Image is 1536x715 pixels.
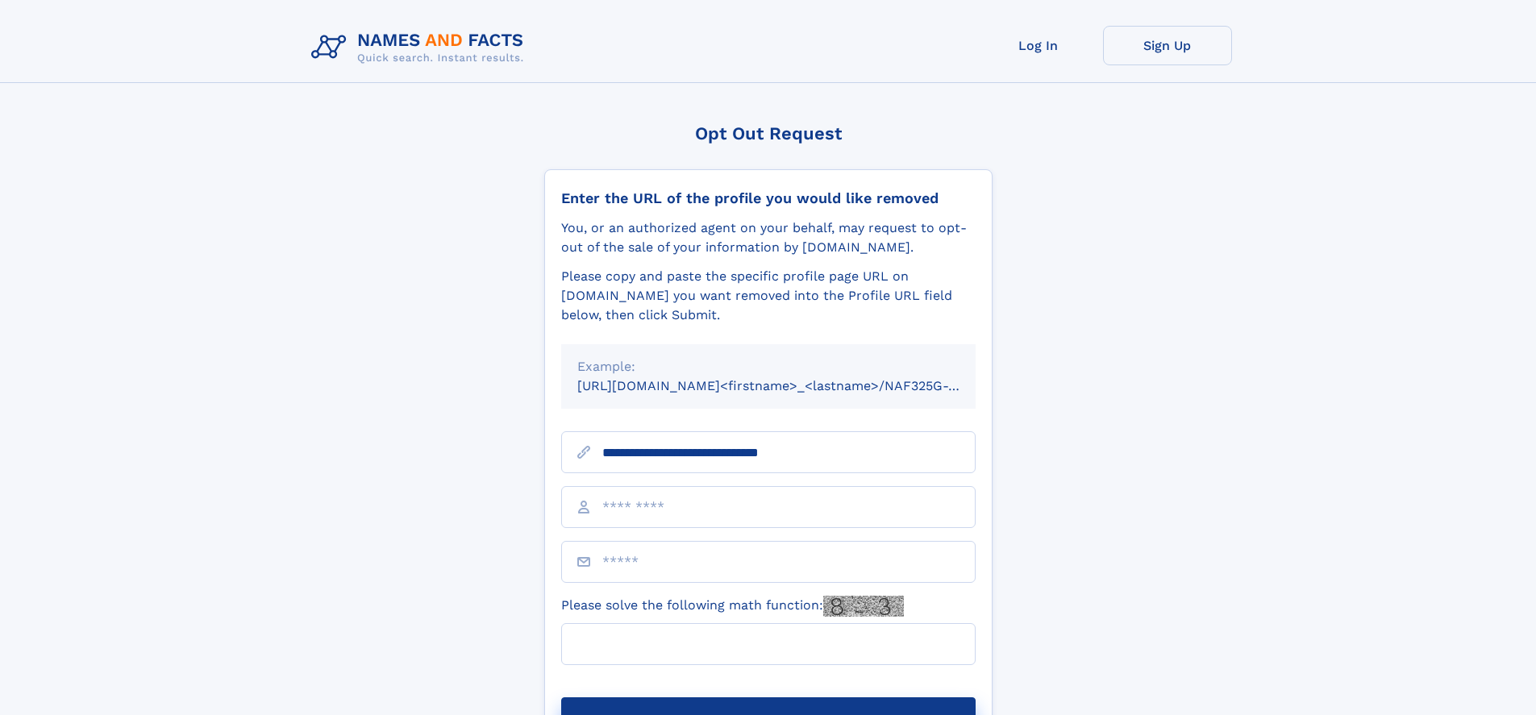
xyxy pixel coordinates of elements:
img: Logo Names and Facts [305,26,537,69]
a: Sign Up [1103,26,1232,65]
div: Example: [577,357,959,376]
div: Enter the URL of the profile you would like removed [561,189,976,207]
div: You, or an authorized agent on your behalf, may request to opt-out of the sale of your informatio... [561,218,976,257]
small: [URL][DOMAIN_NAME]<firstname>_<lastname>/NAF325G-xxxxxxxx [577,378,1006,393]
div: Please copy and paste the specific profile page URL on [DOMAIN_NAME] you want removed into the Pr... [561,267,976,325]
a: Log In [974,26,1103,65]
label: Please solve the following math function: [561,596,904,617]
div: Opt Out Request [544,123,993,143]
